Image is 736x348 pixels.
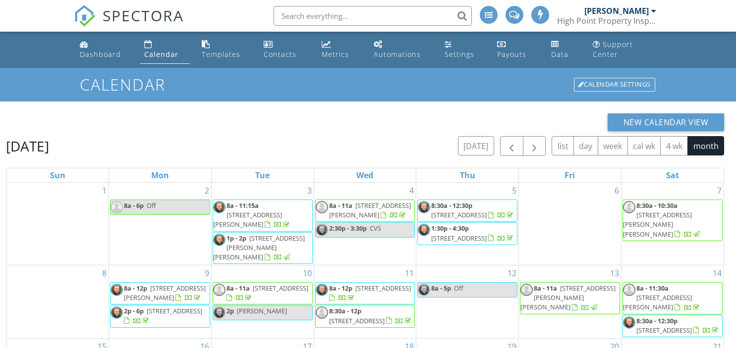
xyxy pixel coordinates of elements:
a: 8a - 11:30a [STREET_ADDRESS][PERSON_NAME] [623,282,723,314]
div: Calendar [144,50,178,59]
span: SPECTORA [103,5,184,26]
td: Go to September 12, 2024 [416,265,519,339]
img: The Best Home Inspection Software - Spectora [74,5,96,27]
a: 2p - 6p [STREET_ADDRESS] [110,305,210,327]
span: 8:30a - 12p [329,306,361,315]
a: Go to September 10, 2024 [301,265,314,281]
div: Contacts [264,50,296,59]
span: 8a - 11:30a [636,284,669,293]
a: 8:30a - 12p [STREET_ADDRESS] [329,306,413,325]
img: default-user-f0147aede5fd5fa78ca7ade42f37bd4542148d508eef1c3d3ea960f66861d68b.jpg [316,306,328,319]
span: 8:30a - 10:30a [636,201,678,210]
div: Settings [445,50,474,59]
a: Support Center [589,36,661,64]
a: SPECTORA [74,13,184,34]
a: 8a - 11a [STREET_ADDRESS][PERSON_NAME][PERSON_NAME] [520,284,616,311]
img: 12345.jpg [213,234,226,246]
a: Saturday [664,168,681,182]
a: Tuesday [253,168,272,182]
span: [STREET_ADDRESS][PERSON_NAME] [124,284,206,302]
a: Go to September 3, 2024 [305,183,314,199]
a: 8a - 11a [STREET_ADDRESS][PERSON_NAME][PERSON_NAME] [520,282,620,314]
div: Dashboard [80,50,121,59]
a: Go to September 5, 2024 [510,183,518,199]
span: [STREET_ADDRESS] [431,234,487,243]
a: Friday [563,168,577,182]
button: cal wk [627,136,661,155]
img: 12345.jpg [213,306,226,319]
button: 4 wk [660,136,688,155]
td: Go to September 7, 2024 [621,183,724,265]
a: Sunday [48,168,67,182]
a: 8a - 12p [STREET_ADDRESS][PERSON_NAME] [110,282,210,304]
span: 8:30a - 12:30p [636,316,678,325]
div: Automations [374,50,421,59]
a: 8a - 12p [STREET_ADDRESS] [329,284,411,302]
span: 2p [226,306,234,315]
td: Go to September 13, 2024 [519,265,622,339]
button: month [687,136,724,155]
a: Go to September 8, 2024 [100,265,109,281]
span: [STREET_ADDRESS] [355,284,411,293]
span: CVS [370,224,381,233]
td: Go to September 5, 2024 [416,183,519,265]
a: Automations (Basic) [370,36,433,64]
span: 1p - 2p [226,234,246,243]
a: 8:30a - 12:30p [STREET_ADDRESS] [623,315,723,337]
a: Go to September 14, 2024 [711,265,724,281]
td: Go to September 8, 2024 [6,265,109,339]
button: day [573,136,598,155]
a: Go to September 1, 2024 [100,183,109,199]
span: [STREET_ADDRESS][PERSON_NAME] [329,201,411,219]
img: default-user-f0147aede5fd5fa78ca7ade42f37bd4542148d508eef1c3d3ea960f66861d68b.jpg [213,284,226,296]
a: 8a - 11:30a [STREET_ADDRESS][PERSON_NAME] [623,284,701,311]
td: Go to September 9, 2024 [109,265,212,339]
td: Go to September 2, 2024 [109,183,212,265]
a: 8a - 11a [STREET_ADDRESS][PERSON_NAME] [315,199,415,222]
span: 2:30p - 3:30p [329,224,367,233]
a: 8a - 11a [STREET_ADDRESS] [213,282,313,304]
span: 8a - 11a [329,201,352,210]
td: Go to September 4, 2024 [314,183,416,265]
span: [STREET_ADDRESS][PERSON_NAME] [213,210,282,229]
span: [STREET_ADDRESS] [329,316,385,325]
a: 8:30a - 12:30p [STREET_ADDRESS] [417,199,517,222]
button: list [552,136,574,155]
a: Templates [198,36,252,64]
span: [STREET_ADDRESS][PERSON_NAME][PERSON_NAME] [520,284,616,311]
a: 1:30p - 4:30p [STREET_ADDRESS] [417,222,517,245]
img: 12345.jpg [418,224,430,236]
a: Payouts [493,36,539,64]
a: 8:30a - 10:30a [STREET_ADDRESS][PERSON_NAME][PERSON_NAME] [623,201,701,239]
span: Off [454,284,463,293]
a: Go to September 9, 2024 [203,265,211,281]
td: Go to September 3, 2024 [211,183,314,265]
button: week [598,136,628,155]
button: Previous month [500,136,523,156]
div: Payouts [497,50,526,59]
div: Templates [202,50,240,59]
td: Go to September 10, 2024 [211,265,314,339]
span: [STREET_ADDRESS] [431,210,487,219]
div: Data [551,50,568,59]
img: 12345.jpg [623,316,635,329]
a: Go to September 4, 2024 [407,183,416,199]
img: default-user-f0147aede5fd5fa78ca7ade42f37bd4542148d508eef1c3d3ea960f66861d68b.jpg [623,284,635,296]
span: Off [147,201,156,210]
img: default-user-f0147aede5fd5fa78ca7ade42f37bd4542148d508eef1c3d3ea960f66861d68b.jpg [111,201,123,213]
a: Go to September 7, 2024 [715,183,724,199]
a: 8:30a - 12:30p [STREET_ADDRESS] [636,316,720,335]
div: Metrics [322,50,349,59]
span: 8a - 11:15a [226,201,259,210]
span: [STREET_ADDRESS][PERSON_NAME][PERSON_NAME] [623,210,692,238]
span: [STREET_ADDRESS][PERSON_NAME] [623,293,692,311]
a: Go to September 13, 2024 [608,265,621,281]
span: 2p - 6p [124,306,144,315]
span: 1:30p - 4:30p [431,224,469,233]
a: Go to September 12, 2024 [506,265,518,281]
img: default-user-f0147aede5fd5fa78ca7ade42f37bd4542148d508eef1c3d3ea960f66861d68b.jpg [623,201,635,213]
div: High Point Property Inspections [557,16,656,26]
a: 8a - 12p [STREET_ADDRESS][PERSON_NAME] [124,284,206,302]
span: 8a - 11a [226,284,250,293]
a: 8:30a - 12:30p [STREET_ADDRESS] [431,201,515,219]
